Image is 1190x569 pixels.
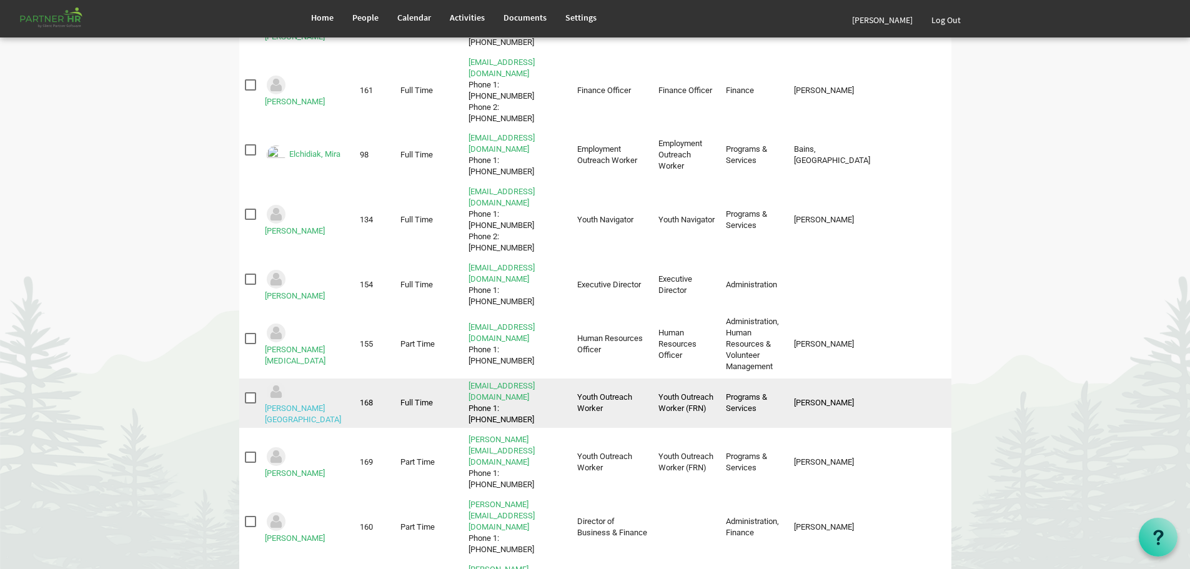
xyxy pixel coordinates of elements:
[469,435,535,467] a: [PERSON_NAME][EMAIL_ADDRESS][DOMAIN_NAME]
[354,314,395,375] td: 155 column header ID
[259,497,354,558] td: Solomon, Rahul is template cell column header Full Name
[788,54,883,127] td: Solomon, Rahul column header Supervisor
[395,379,463,428] td: Full Time column header Personnel Type
[883,314,951,375] td: column header Tags
[788,432,883,493] td: Garcia, Mylene column header Supervisor
[571,379,652,428] td: Youth Outreach Worker column header Position
[571,184,652,256] td: Youth Navigator column header Position
[653,379,721,428] td: Youth Outreach Worker (FRN) column header Job Title
[883,184,951,256] td: column header Tags
[883,54,951,127] td: column header Tags
[265,380,287,403] img: Could not locate image
[720,432,788,493] td: Programs & Services column header Departments
[463,130,572,180] td: mirae@theopendoors.caPhone 1: 780-679-6803 is template cell column header Contact Info
[463,54,572,127] td: fernandod@theopendoors.caPhone 1: 780-679-6803 ext 108Phone 2: 780-678-6130 is template cell colu...
[265,144,287,166] img: Emp-db86dcfa-a4b5-423b-9310-dea251513417.png
[788,184,883,256] td: Cardinal, Amy column header Supervisor
[720,130,788,180] td: Programs & Services column header Departments
[239,184,260,256] td: checkbox
[788,314,883,375] td: Garcia, Mylene column header Supervisor
[265,468,325,478] a: [PERSON_NAME]
[239,54,260,127] td: checkbox
[265,226,325,235] a: [PERSON_NAME]
[653,432,721,493] td: Youth Outreach Worker (FRN) column header Job Title
[883,379,951,428] td: column header Tags
[463,260,572,310] td: myleneg@theopendoors.caPhone 1: 780-679-6803 is template cell column header Contact Info
[883,432,951,493] td: column header Tags
[265,322,287,344] img: Could not locate image
[653,314,721,375] td: Human Resources Officer column header Job Title
[239,314,260,375] td: checkbox
[354,184,395,256] td: 134 column header ID
[397,12,431,23] span: Calendar
[503,12,547,23] span: Documents
[239,130,260,180] td: checkbox
[265,268,287,290] img: Could not locate image
[469,500,535,532] a: [PERSON_NAME][EMAIL_ADDRESS][DOMAIN_NAME]
[469,263,535,284] a: [EMAIL_ADDRESS][DOMAIN_NAME]
[354,497,395,558] td: 160 column header ID
[395,184,463,256] td: Full Time column header Personnel Type
[922,2,970,37] a: Log Out
[395,260,463,310] td: Full Time column header Personnel Type
[843,2,922,37] a: [PERSON_NAME]
[720,260,788,310] td: Administration column header Departments
[571,497,652,558] td: Director of Business & Finance column header Position
[653,130,721,180] td: Employment Outreach Worker column header Job Title
[463,497,572,558] td: rahuls@theopendoors.caPhone 1: 780-679-6803 ext 107 is template cell column header Contact Info
[720,184,788,256] td: Programs & Services column header Departments
[239,432,260,493] td: checkbox
[352,12,379,23] span: People
[469,57,535,78] a: [EMAIL_ADDRESS][DOMAIN_NAME]
[883,130,951,180] td: column header Tags
[469,381,535,402] a: [EMAIL_ADDRESS][DOMAIN_NAME]
[469,322,535,343] a: [EMAIL_ADDRESS][DOMAIN_NAME]
[395,130,463,180] td: Full Time column header Personnel Type
[239,497,260,558] td: checkbox
[653,497,721,558] td: column header Job Title
[883,497,951,558] td: column header Tags
[571,314,652,375] td: Human Resources Officer column header Position
[788,130,883,180] td: Bains, Anchilla column header Supervisor
[265,74,287,96] img: Could not locate image
[259,130,354,180] td: Elchidiak, Mira is template cell column header Full Name
[239,260,260,310] td: checkbox
[259,260,354,310] td: Garcia, Mylene is template cell column header Full Name
[653,184,721,256] td: Youth Navigator column header Job Title
[265,510,287,533] img: Could not locate image
[571,130,652,180] td: Employment Outreach Worker column header Position
[354,54,395,127] td: 161 column header ID
[571,54,652,127] td: Finance Officer column header Position
[788,497,883,558] td: Garcia, Mylene column header Supervisor
[259,314,354,375] td: Gawde, Mili is template cell column header Full Name
[354,130,395,180] td: 98 column header ID
[788,260,883,310] td: column header Supervisor
[265,291,325,300] a: [PERSON_NAME]
[265,445,287,468] img: Could not locate image
[653,260,721,310] td: Executive Director column header Job Title
[463,432,572,493] td: owaino@theopendoors.caPhone 1: 780-781-6315 is template cell column header Contact Info
[720,497,788,558] td: Administration, Finance column header Departments
[265,533,325,543] a: [PERSON_NAME]
[720,314,788,375] td: Administration, Human Resources & Volunteer Management column header Departments
[571,432,652,493] td: Youth Outreach Worker column header Position
[239,379,260,428] td: checkbox
[259,184,354,256] td: Fisher-Marks, Rebecca is template cell column header Full Name
[883,260,951,310] td: column header Tags
[259,54,354,127] td: Domingo, Fernando is template cell column header Full Name
[354,379,395,428] td: 168 column header ID
[265,97,325,106] a: [PERSON_NAME]
[265,345,325,365] a: [PERSON_NAME][MEDICAL_DATA]
[720,54,788,127] td: Finance column header Departments
[259,379,354,428] td: Mills, Emmalee is template cell column header Full Name
[311,12,334,23] span: Home
[788,379,883,428] td: Garcia, Mylene column header Supervisor
[395,314,463,375] td: Part Time column header Personnel Type
[395,497,463,558] td: Part Time column header Personnel Type
[469,133,535,154] a: [EMAIL_ADDRESS][DOMAIN_NAME]
[571,260,652,310] td: Executive Director column header Position
[565,12,597,23] span: Settings
[265,32,325,41] a: [PERSON_NAME]
[289,150,340,159] a: Elchidiak, Mira
[469,187,535,207] a: [EMAIL_ADDRESS][DOMAIN_NAME]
